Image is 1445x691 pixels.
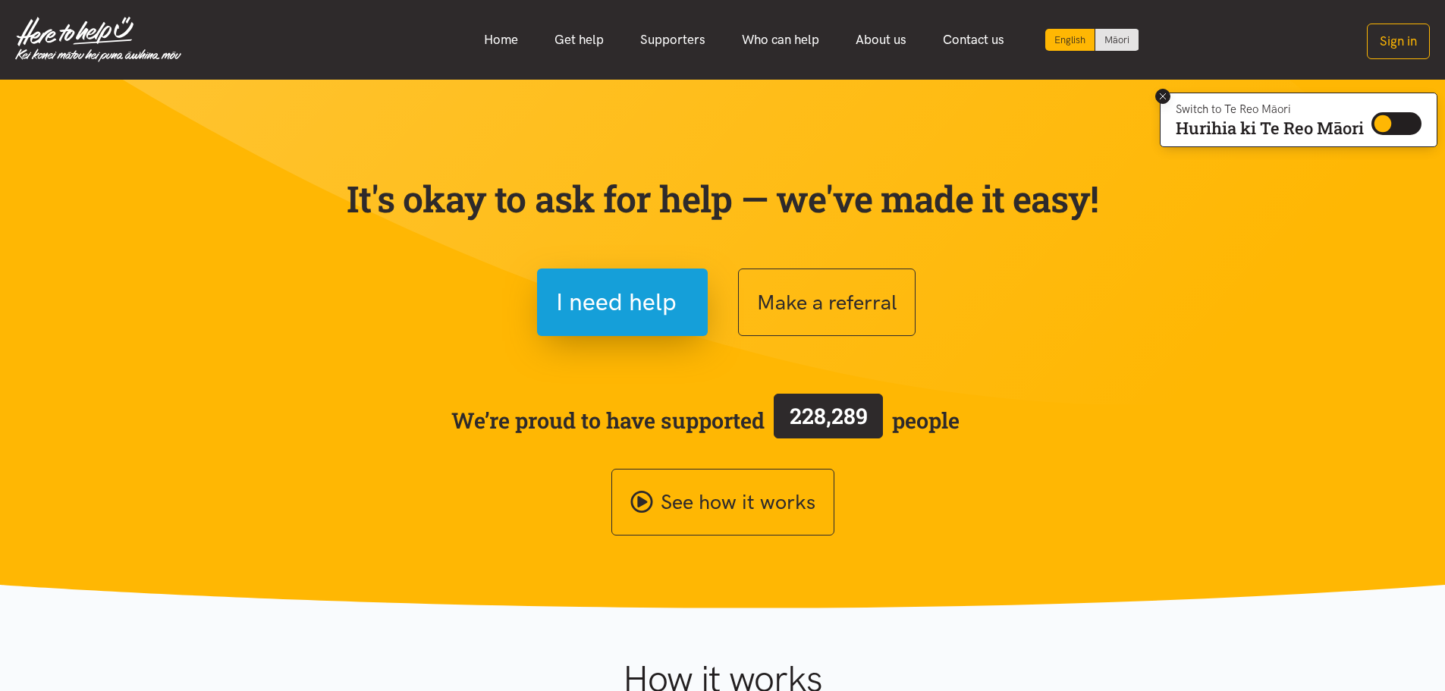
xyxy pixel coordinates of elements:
p: Switch to Te Reo Māori [1176,105,1364,114]
a: Who can help [724,24,837,56]
div: Language toggle [1045,29,1139,51]
a: Switch to Te Reo Māori [1095,29,1139,51]
button: I need help [537,269,708,336]
span: 228,289 [790,401,868,430]
a: Supporters [622,24,724,56]
a: Home [466,24,536,56]
a: See how it works [611,469,834,536]
a: Get help [536,24,622,56]
a: 228,289 [765,391,892,450]
div: Current language [1045,29,1095,51]
p: Hurihia ki Te Reo Māori [1176,121,1364,135]
span: I need help [556,283,677,322]
span: We’re proud to have supported people [451,391,960,450]
button: Make a referral [738,269,916,336]
a: About us [837,24,925,56]
button: Sign in [1367,24,1430,59]
img: Home [15,17,181,62]
p: It's okay to ask for help — we've made it easy! [344,177,1102,221]
a: Contact us [925,24,1022,56]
